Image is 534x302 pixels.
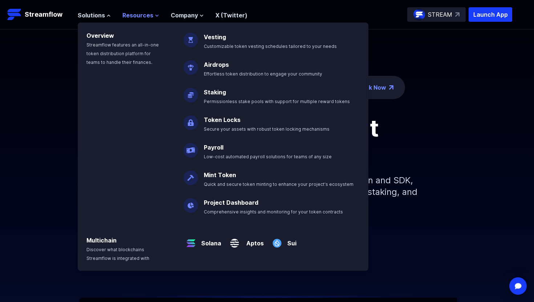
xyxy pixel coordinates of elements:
[204,181,353,187] span: Quick and secure token minting to enhance your project's ecosystem
[204,154,332,159] span: Low-cost automated payroll solutions for teams of any size
[469,7,512,22] button: Launch App
[122,11,159,20] button: Resources
[455,12,460,17] img: top-right-arrow.svg
[25,9,62,20] p: Streamflow
[284,233,296,248] a: Sui
[86,32,114,39] a: Overview
[86,237,117,244] a: Multichain
[204,99,350,104] span: Permissionless stake pools with support for multiple reward tokens
[183,54,198,75] img: Airdrops
[171,11,198,20] span: Company
[183,82,198,102] img: Staking
[509,277,527,295] div: Open Intercom Messenger
[204,71,322,77] span: Effortless token distribution to engage your community
[183,192,198,213] img: Project Dashboard
[204,171,236,179] a: Mint Token
[7,7,70,22] a: Streamflow
[183,27,198,47] img: Vesting
[183,110,198,130] img: Token Locks
[407,7,466,22] a: STREAM
[122,11,153,20] span: Resources
[171,11,204,20] button: Company
[204,126,329,132] span: Secure your assets with robust token locking mechanisms
[353,83,386,92] a: Check Now
[86,42,159,65] span: Streamflow features an all-in-one token distribution platform for teams to handle their finances.
[183,230,198,250] img: Solana
[204,33,226,41] a: Vesting
[7,7,22,22] img: Streamflow Logo
[242,233,264,248] a: Aptos
[78,11,111,20] button: Solutions
[389,85,393,90] img: top-right-arrow.png
[204,89,226,96] a: Staking
[227,230,242,250] img: Aptos
[413,9,425,20] img: streamflow-logo-circle.png
[198,233,221,248] a: Solana
[204,209,343,215] span: Comprehensive insights and monitoring for your token contracts
[86,247,149,261] span: Discover what blockchains Streamflow is integrated with
[215,12,247,19] a: X (Twitter)
[428,10,452,19] p: STREAM
[204,44,337,49] span: Customizable token vesting schedules tailored to your needs
[204,116,240,123] a: Token Locks
[204,144,223,151] a: Payroll
[270,230,284,250] img: Sui
[204,199,258,206] a: Project Dashboard
[78,11,105,20] span: Solutions
[204,61,229,68] a: Airdrops
[183,137,198,158] img: Payroll
[183,165,198,185] img: Mint Token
